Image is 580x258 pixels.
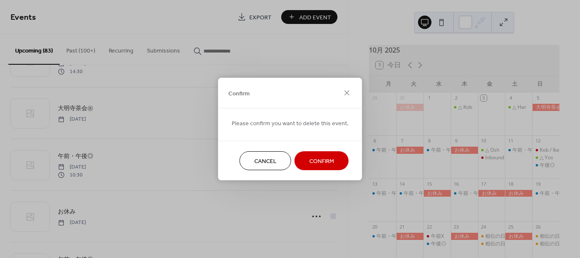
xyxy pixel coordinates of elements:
button: Confirm [295,151,349,170]
span: Confirm [309,157,334,166]
span: Confirm [228,89,250,98]
span: Please confirm you want to delete this event. [232,119,349,128]
span: Cancel [254,157,277,166]
button: Cancel [240,151,291,170]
